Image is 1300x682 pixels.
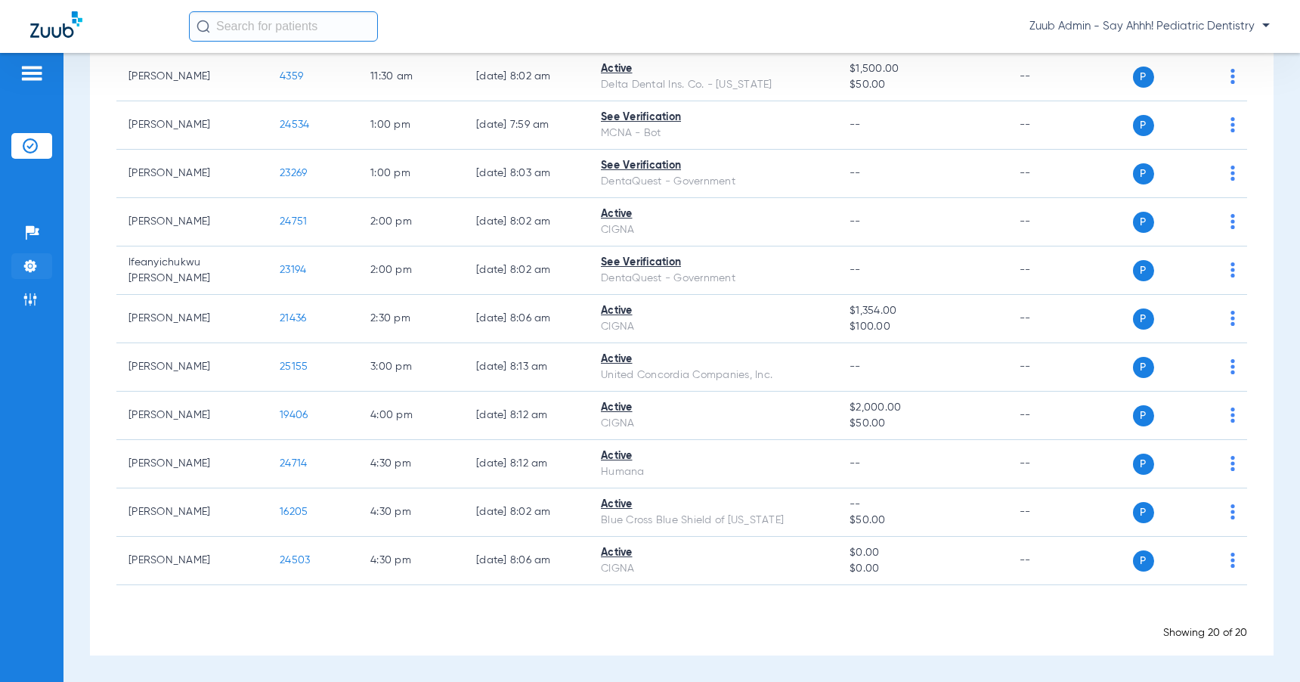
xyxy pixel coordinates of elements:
div: Active [601,497,825,513]
span: 23269 [280,168,307,178]
td: -- [1007,246,1110,295]
div: Active [601,545,825,561]
div: Active [601,352,825,367]
div: See Verification [601,158,825,174]
div: DentaQuest - Government [601,271,825,287]
div: DentaQuest - Government [601,174,825,190]
td: 4:00 PM [358,392,464,440]
td: 2:00 PM [358,246,464,295]
td: [DATE] 8:03 AM [464,150,589,198]
div: CIGNA [601,561,825,577]
span: 23194 [280,265,306,275]
td: [DATE] 8:02 AM [464,53,589,101]
td: 2:00 PM [358,198,464,246]
td: 1:00 PM [358,150,464,198]
div: CIGNA [601,416,825,432]
td: [PERSON_NAME] [116,537,268,585]
span: $2,000.00 [850,400,995,416]
span: P [1133,405,1154,426]
span: 24534 [280,119,309,130]
img: group-dot-blue.svg [1230,456,1235,471]
span: -- [850,497,995,513]
td: -- [1007,392,1110,440]
span: P [1133,260,1154,281]
td: 2:30 PM [358,295,464,343]
span: 19406 [280,410,308,420]
span: 21436 [280,313,306,324]
img: group-dot-blue.svg [1230,166,1235,181]
td: 11:30 AM [358,53,464,101]
div: MCNA - Bot [601,126,825,141]
span: -- [850,458,861,469]
td: [DATE] 8:06 AM [464,537,589,585]
td: 4:30 PM [358,488,464,537]
td: [DATE] 8:12 AM [464,440,589,488]
div: Active [601,61,825,77]
img: group-dot-blue.svg [1230,262,1235,277]
span: P [1133,357,1154,378]
span: Zuub Admin - Say Ahhh! Pediatric Dentistry [1029,19,1270,34]
span: P [1133,163,1154,184]
td: [PERSON_NAME] [116,295,268,343]
div: Active [601,206,825,222]
span: P [1133,308,1154,330]
div: Delta Dental Ins. Co. - [US_STATE] [601,77,825,93]
div: Humana [601,464,825,480]
span: P [1133,67,1154,88]
td: -- [1007,295,1110,343]
span: -- [850,265,861,275]
img: group-dot-blue.svg [1230,504,1235,519]
td: [DATE] 8:02 AM [464,488,589,537]
div: United Concordia Companies, Inc. [601,367,825,383]
div: Active [601,448,825,464]
td: 3:00 PM [358,343,464,392]
td: -- [1007,101,1110,150]
span: $0.00 [850,545,995,561]
td: -- [1007,440,1110,488]
img: Zuub Logo [30,11,82,38]
img: group-dot-blue.svg [1230,553,1235,568]
td: [PERSON_NAME] [116,53,268,101]
span: -- [850,119,861,130]
span: P [1133,550,1154,572]
div: Active [601,400,825,416]
div: See Verification [601,110,825,126]
div: CIGNA [601,319,825,335]
span: -- [850,361,861,372]
img: group-dot-blue.svg [1230,214,1235,229]
span: Showing 20 of 20 [1163,628,1247,638]
td: 1:00 PM [358,101,464,150]
div: Active [601,303,825,319]
img: group-dot-blue.svg [1230,117,1235,132]
span: $50.00 [850,416,995,432]
td: 4:30 PM [358,440,464,488]
span: $1,500.00 [850,61,995,77]
iframe: Chat Widget [1224,609,1300,682]
td: -- [1007,488,1110,537]
input: Search for patients [189,11,378,42]
td: Ifeanyichukwu [PERSON_NAME] [116,246,268,295]
span: 4359 [280,71,303,82]
span: $1,354.00 [850,303,995,319]
td: [PERSON_NAME] [116,488,268,537]
td: [PERSON_NAME] [116,101,268,150]
td: -- [1007,53,1110,101]
td: -- [1007,150,1110,198]
td: [DATE] 8:12 AM [464,392,589,440]
span: -- [850,216,861,227]
span: P [1133,454,1154,475]
td: [PERSON_NAME] [116,440,268,488]
img: group-dot-blue.svg [1230,408,1235,423]
span: -- [850,168,861,178]
span: $100.00 [850,319,995,335]
img: group-dot-blue.svg [1230,69,1235,84]
div: Blue Cross Blue Shield of [US_STATE] [601,513,825,529]
span: $0.00 [850,561,995,577]
img: group-dot-blue.svg [1230,359,1235,374]
span: P [1133,212,1154,233]
td: [PERSON_NAME] [116,198,268,246]
td: [DATE] 8:13 AM [464,343,589,392]
span: 24503 [280,555,310,566]
td: [DATE] 7:59 AM [464,101,589,150]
